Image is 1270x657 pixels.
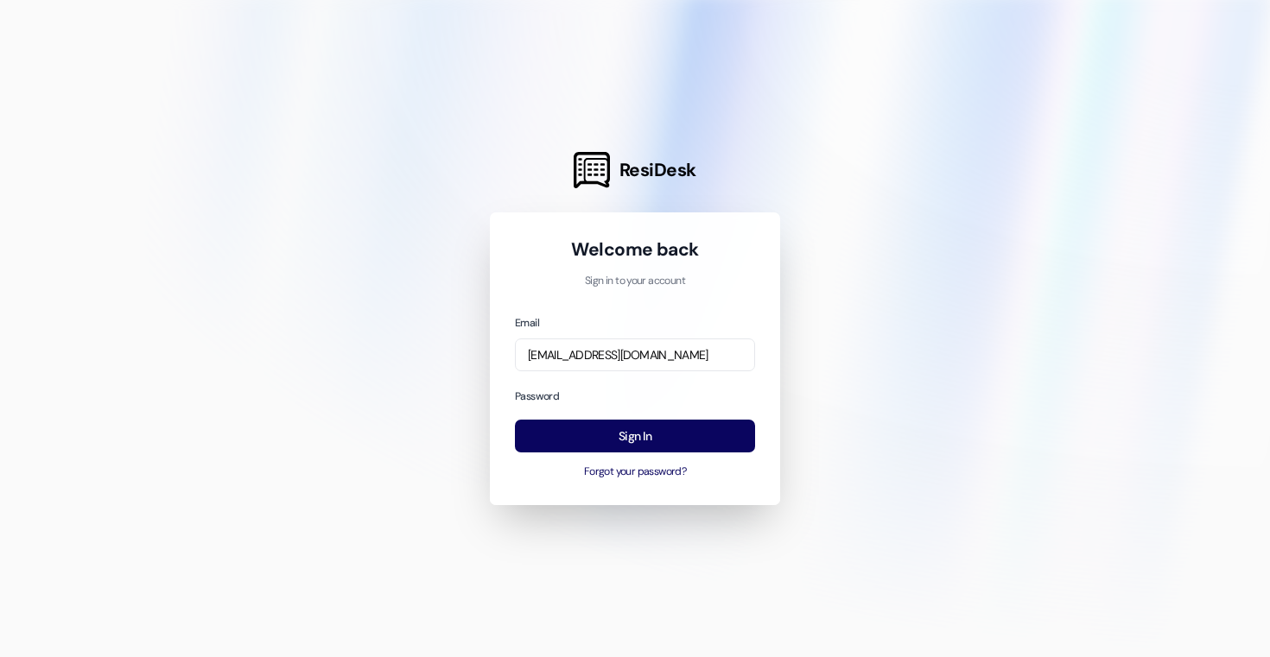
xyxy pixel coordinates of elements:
[515,338,755,372] input: name@example.com
[574,152,610,188] img: ResiDesk Logo
[515,420,755,453] button: Sign In
[619,158,696,182] span: ResiDesk
[515,316,539,330] label: Email
[515,274,755,289] p: Sign in to your account
[515,389,559,403] label: Password
[515,237,755,262] h1: Welcome back
[515,464,755,480] button: Forgot your password?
